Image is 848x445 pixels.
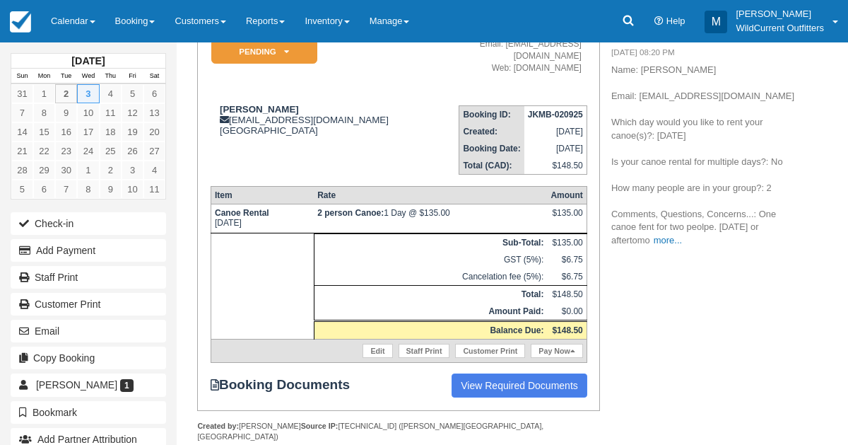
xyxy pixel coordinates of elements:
[547,268,587,286] td: $6.75
[55,122,77,141] a: 16
[11,266,166,289] a: Staff Print
[143,141,165,161] a: 27
[314,187,547,204] th: Rate
[143,180,165,199] a: 11
[314,268,547,286] td: Cancelation fee (5%):
[122,122,143,141] a: 19
[314,204,547,233] td: 1 Day @ $135.00
[547,234,587,252] td: $135.00
[143,103,165,122] a: 13
[77,161,99,180] a: 1
[11,320,166,342] button: Email
[552,325,582,335] strong: $148.50
[122,141,143,161] a: 26
[220,104,299,115] strong: [PERSON_NAME]
[459,106,524,124] th: Booking ID:
[55,84,77,103] a: 2
[143,161,165,180] a: 4
[122,161,143,180] a: 3
[11,212,166,235] button: Check-in
[11,239,166,262] button: Add Payment
[100,161,122,180] a: 2
[11,103,33,122] a: 7
[120,379,134,392] span: 1
[314,321,547,340] th: Balance Due:
[122,103,143,122] a: 12
[399,344,450,358] a: Staff Print
[705,11,727,33] div: M
[55,141,77,161] a: 23
[33,103,55,122] a: 8
[524,157,587,175] td: $148.50
[301,422,338,430] strong: Source IP:
[11,122,33,141] a: 14
[77,103,99,122] a: 10
[55,180,77,199] a: 7
[317,208,384,218] strong: 2 person Canoe
[100,69,122,84] th: Thu
[211,38,312,64] a: Pending
[459,123,524,140] th: Created:
[11,141,33,161] a: 21
[33,84,55,103] a: 1
[314,303,547,321] th: Amount Paid:
[611,64,802,247] p: Name: [PERSON_NAME] Email: [EMAIL_ADDRESS][DOMAIN_NAME] Which day would you like to rent your can...
[143,122,165,141] a: 20
[211,187,314,204] th: Item
[100,180,122,199] a: 9
[11,180,33,199] a: 5
[11,161,33,180] a: 28
[55,161,77,180] a: 30
[197,422,239,430] strong: Created by:
[11,84,33,103] a: 31
[736,7,824,21] p: [PERSON_NAME]
[524,140,587,157] td: [DATE]
[11,401,166,424] button: Bookmark
[550,208,582,229] div: $135.00
[143,84,165,103] a: 6
[55,103,77,122] a: 9
[314,286,547,304] th: Total:
[531,344,582,358] a: Pay Now
[100,122,122,141] a: 18
[314,234,547,252] th: Sub-Total:
[211,204,314,233] td: [DATE]
[547,187,587,204] th: Amount
[211,104,423,136] div: [EMAIL_ADDRESS][DOMAIN_NAME] [GEOGRAPHIC_DATA]
[211,39,317,64] em: Pending
[11,293,166,316] a: Customer Print
[33,180,55,199] a: 6
[71,55,105,67] strong: [DATE]
[33,122,55,141] a: 15
[11,374,166,396] a: [PERSON_NAME] 1
[122,84,143,103] a: 5
[666,16,685,26] span: Help
[363,344,392,358] a: Edit
[455,344,525,358] a: Customer Print
[11,69,33,84] th: Sun
[314,251,547,268] td: GST (5%):
[524,123,587,140] td: [DATE]
[55,69,77,84] th: Tue
[33,141,55,161] a: 22
[547,303,587,321] td: $0.00
[429,26,582,75] address: Phone: [PHONE_NUMBER] Email: [EMAIL_ADDRESS][DOMAIN_NAME] Web: [DOMAIN_NAME]
[77,141,99,161] a: 24
[77,180,99,199] a: 8
[611,47,802,62] em: [DATE] 08:20 PM
[100,84,122,103] a: 4
[33,69,55,84] th: Mon
[736,21,824,35] p: WildCurrent Outfitters
[654,235,682,245] a: more...
[547,251,587,268] td: $6.75
[459,157,524,175] th: Total (CAD):
[197,421,600,442] div: [PERSON_NAME] [TECHNICAL_ID] ([PERSON_NAME][GEOGRAPHIC_DATA], [GEOGRAPHIC_DATA])
[33,161,55,180] a: 29
[143,69,165,84] th: Sat
[452,374,587,398] a: View Required Documents
[211,377,363,393] strong: Booking Documents
[528,110,583,120] strong: JKMB-020925
[459,140,524,157] th: Booking Date:
[77,122,99,141] a: 17
[77,84,99,103] a: 3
